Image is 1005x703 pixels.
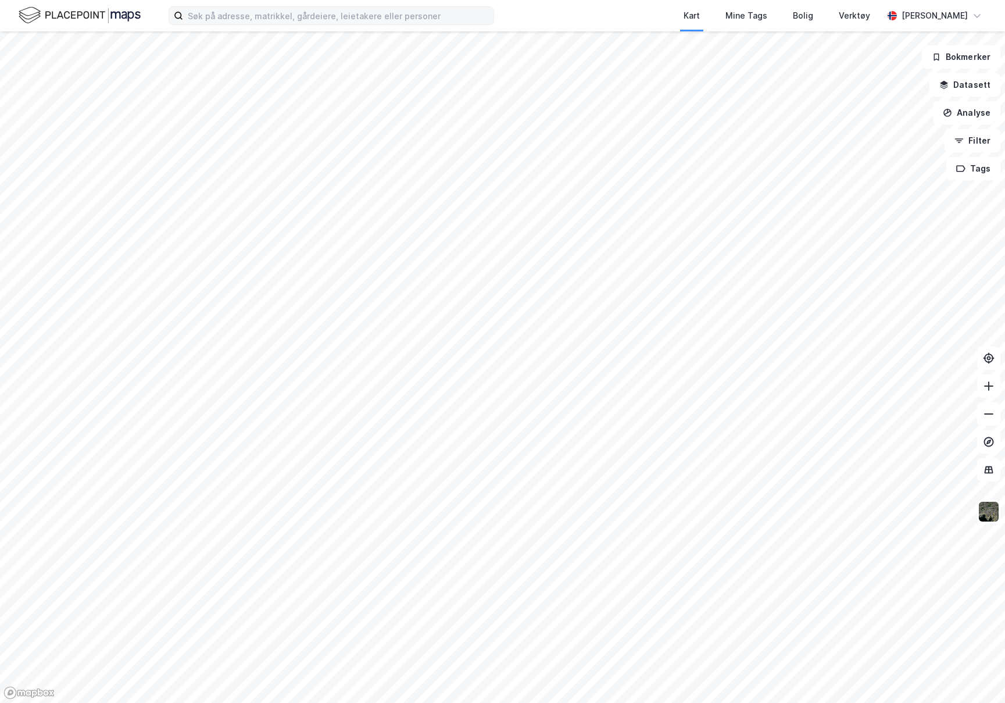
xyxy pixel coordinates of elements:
[3,686,55,700] a: Mapbox homepage
[933,101,1000,124] button: Analyse
[793,9,813,23] div: Bolig
[725,9,767,23] div: Mine Tags
[947,647,1005,703] iframe: Chat Widget
[902,9,968,23] div: [PERSON_NAME]
[929,73,1000,97] button: Datasett
[945,129,1000,152] button: Filter
[19,5,141,26] img: logo.f888ab2527a4732fd821a326f86c7f29.svg
[946,157,1000,180] button: Tags
[839,9,870,23] div: Verktøy
[684,9,700,23] div: Kart
[183,7,493,24] input: Søk på adresse, matrikkel, gårdeiere, leietakere eller personer
[922,45,1000,69] button: Bokmerker
[978,501,1000,523] img: 9k=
